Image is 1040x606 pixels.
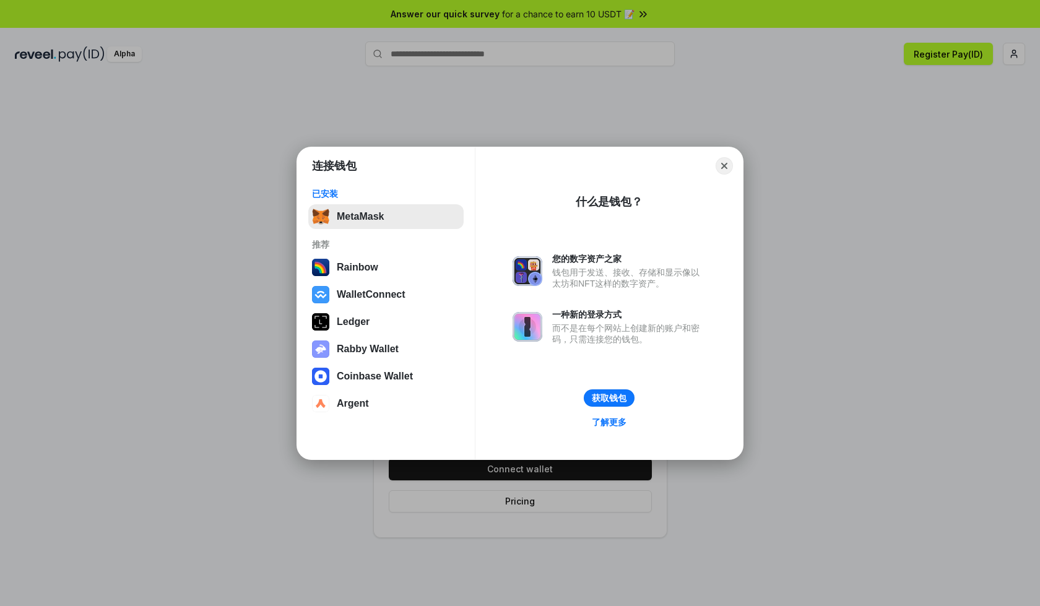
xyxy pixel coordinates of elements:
[513,312,542,342] img: svg+xml,%3Csvg%20xmlns%3D%22http%3A%2F%2Fwww.w3.org%2F2000%2Fsvg%22%20fill%3D%22none%22%20viewBox...
[312,239,460,250] div: 推荐
[552,322,706,345] div: 而不是在每个网站上创建新的账户和密码，只需连接您的钱包。
[337,371,413,382] div: Coinbase Wallet
[308,391,464,416] button: Argent
[312,313,329,331] img: svg+xml,%3Csvg%20xmlns%3D%22http%3A%2F%2Fwww.w3.org%2F2000%2Fsvg%22%20width%3D%2228%22%20height%3...
[716,157,733,175] button: Close
[337,344,399,355] div: Rabby Wallet
[337,289,405,300] div: WalletConnect
[312,395,329,412] img: svg+xml,%3Csvg%20width%3D%2228%22%20height%3D%2228%22%20viewBox%3D%220%200%2028%2028%22%20fill%3D...
[552,309,706,320] div: 一种新的登录方式
[552,253,706,264] div: 您的数字资产之家
[312,340,329,358] img: svg+xml,%3Csvg%20xmlns%3D%22http%3A%2F%2Fwww.w3.org%2F2000%2Fsvg%22%20fill%3D%22none%22%20viewBox...
[584,414,634,430] a: 了解更多
[576,194,643,209] div: 什么是钱包？
[308,204,464,229] button: MetaMask
[337,262,378,273] div: Rainbow
[312,158,357,173] h1: 连接钱包
[308,255,464,280] button: Rainbow
[337,316,370,327] div: Ledger
[312,208,329,225] img: svg+xml,%3Csvg%20fill%3D%22none%22%20height%3D%2233%22%20viewBox%3D%220%200%2035%2033%22%20width%...
[308,364,464,389] button: Coinbase Wallet
[337,398,369,409] div: Argent
[552,267,706,289] div: 钱包用于发送、接收、存储和显示像以太坊和NFT这样的数字资产。
[592,392,626,404] div: 获取钱包
[584,389,635,407] button: 获取钱包
[337,211,384,222] div: MetaMask
[312,368,329,385] img: svg+xml,%3Csvg%20width%3D%2228%22%20height%3D%2228%22%20viewBox%3D%220%200%2028%2028%22%20fill%3D...
[312,286,329,303] img: svg+xml,%3Csvg%20width%3D%2228%22%20height%3D%2228%22%20viewBox%3D%220%200%2028%2028%22%20fill%3D...
[308,309,464,334] button: Ledger
[592,417,626,428] div: 了解更多
[308,337,464,361] button: Rabby Wallet
[308,282,464,307] button: WalletConnect
[513,256,542,286] img: svg+xml,%3Csvg%20xmlns%3D%22http%3A%2F%2Fwww.w3.org%2F2000%2Fsvg%22%20fill%3D%22none%22%20viewBox...
[312,259,329,276] img: svg+xml,%3Csvg%20width%3D%22120%22%20height%3D%22120%22%20viewBox%3D%220%200%20120%20120%22%20fil...
[312,188,460,199] div: 已安装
